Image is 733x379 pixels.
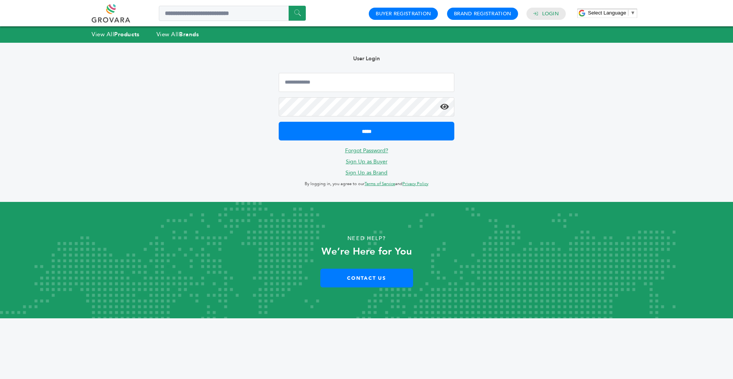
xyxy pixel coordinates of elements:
[365,181,395,187] a: Terms of Service
[542,10,559,17] a: Login
[179,31,199,38] strong: Brands
[92,31,140,38] a: View AllProducts
[37,233,696,244] p: Need Help?
[159,6,306,21] input: Search a product or brand...
[588,10,626,16] span: Select Language
[279,179,454,189] p: By logging in, you agree to our and
[157,31,199,38] a: View AllBrands
[353,55,380,62] b: User Login
[345,147,388,154] a: Forgot Password?
[321,245,412,258] strong: We’re Here for You
[630,10,635,16] span: ▼
[454,10,511,17] a: Brand Registration
[279,97,454,116] input: Password
[114,31,139,38] strong: Products
[628,10,628,16] span: ​
[279,73,454,92] input: Email Address
[588,10,635,16] a: Select Language​
[346,158,387,165] a: Sign Up as Buyer
[320,269,413,287] a: Contact Us
[402,181,428,187] a: Privacy Policy
[376,10,431,17] a: Buyer Registration
[346,169,387,176] a: Sign Up as Brand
